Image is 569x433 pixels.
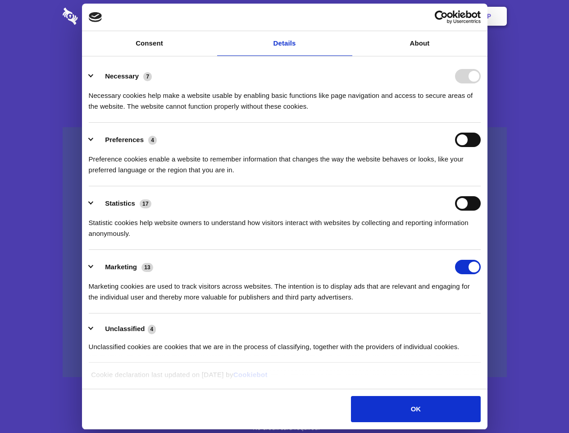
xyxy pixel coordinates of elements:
span: 7 [143,72,152,81]
a: Consent [82,31,217,56]
h1: Eliminate Slack Data Loss. [63,41,507,73]
a: Cookiebot [233,371,268,378]
span: 4 [148,325,156,334]
a: About [352,31,487,56]
button: Necessary (7) [89,69,158,83]
button: Statistics (17) [89,196,157,211]
button: Marketing (13) [89,260,159,274]
label: Preferences [105,136,144,143]
a: Wistia video thumbnail [63,127,507,378]
label: Marketing [105,263,137,271]
a: Usercentrics Cookiebot - opens in a new window [402,10,481,24]
h4: Auto-redaction of sensitive data, encrypted data sharing and self-destructing private chats. Shar... [63,82,507,112]
span: 4 [148,136,157,145]
button: OK [351,396,480,422]
img: logo [89,12,102,22]
div: Statistic cookies help website owners to understand how visitors interact with websites by collec... [89,211,481,239]
div: Marketing cookies are used to track visitors across websites. The intention is to display ads tha... [89,274,481,303]
a: Login [409,2,448,30]
a: Pricing [264,2,304,30]
a: Contact [365,2,407,30]
div: Unclassified cookies are cookies that we are in the process of classifying, together with the pro... [89,335,481,352]
div: Necessary cookies help make a website usable by enabling basic functions like page navigation and... [89,83,481,112]
button: Preferences (4) [89,133,163,147]
a: Details [217,31,352,56]
label: Necessary [105,72,139,80]
button: Unclassified (4) [89,323,162,335]
span: 13 [141,263,153,272]
label: Statistics [105,199,135,207]
img: logo-wordmark-white-trans-d4663122ce5f474addd5e946df7df03e33cb6a1c49d2221995e7729f52c070b2.svg [63,8,140,25]
div: Preference cookies enable a website to remember information that changes the way the website beha... [89,147,481,175]
div: Cookie declaration last updated on [DATE] by [84,369,485,387]
span: 17 [140,199,151,208]
iframe: Drift Widget Chat Controller [524,388,558,422]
